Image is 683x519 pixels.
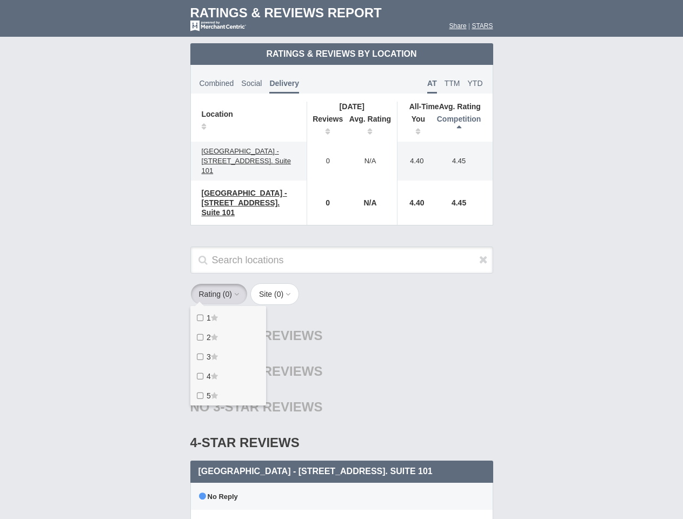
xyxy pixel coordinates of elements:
[472,22,493,30] a: STARS
[307,181,343,225] td: 0
[307,111,343,142] th: Reviews: activate to sort column ascending
[190,43,493,65] td: Ratings & Reviews by Location
[200,79,234,88] span: Combined
[190,354,493,389] div: No 2-Star Reviews
[343,181,397,225] td: N/A
[202,189,287,217] span: [GEOGRAPHIC_DATA] - [STREET_ADDRESS]. Suite 101
[190,318,493,354] div: No 1-Star Reviews
[199,493,238,501] span: No Reply
[207,352,211,361] span: 3
[190,283,248,305] button: Rating (0)
[409,102,439,111] span: All-Time
[397,142,431,181] td: 4.40
[427,79,437,94] span: AT
[202,147,291,175] span: [GEOGRAPHIC_DATA] - [STREET_ADDRESS]. Suite 101
[207,314,211,322] span: 1
[269,79,299,94] span: Delivery
[190,425,493,461] div: 4-Star Reviews
[198,467,433,476] span: [GEOGRAPHIC_DATA] - [STREET_ADDRESS]. Suite 101
[226,290,230,298] span: 0
[343,142,397,181] td: N/A
[207,391,211,400] span: 5
[431,142,493,181] td: 4.45
[397,102,493,111] th: Avg. Rating
[207,372,211,381] span: 4
[445,79,460,88] span: TTM
[468,79,483,88] span: YTD
[250,283,299,305] button: Site (0)
[449,22,467,30] a: Share
[196,145,301,177] a: [GEOGRAPHIC_DATA] - [STREET_ADDRESS]. Suite 101
[207,333,211,342] span: 2
[397,111,431,142] th: You: activate to sort column ascending
[468,22,470,30] span: |
[343,111,397,142] th: Avg. Rating: activate to sort column ascending
[241,79,262,88] span: Social
[307,142,343,181] td: 0
[307,102,397,111] th: [DATE]
[191,102,307,142] th: Location: activate to sort column ascending
[431,181,493,225] td: 4.45
[277,290,281,298] span: 0
[397,181,431,225] td: 4.40
[431,111,493,142] th: Competition: activate to sort column descending
[190,389,493,425] div: No 3-Star Reviews
[190,21,246,31] img: mc-powered-by-logo-white-103.png
[196,187,301,219] a: [GEOGRAPHIC_DATA] - [STREET_ADDRESS]. Suite 101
